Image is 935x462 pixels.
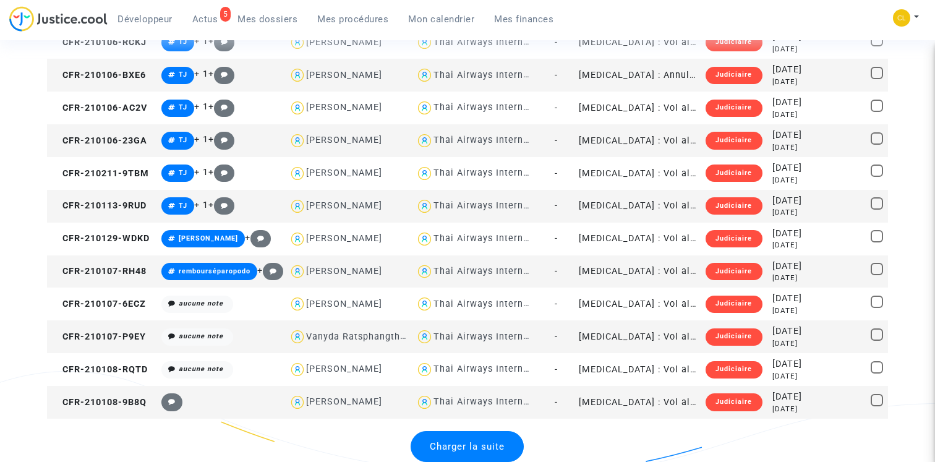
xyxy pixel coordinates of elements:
div: [DATE] [772,63,812,77]
span: - [555,37,558,48]
span: TJ [179,169,187,177]
span: Actus [192,14,218,25]
div: Thai Airways International [433,396,555,407]
a: Mon calendrier [398,10,484,28]
span: TJ [179,71,187,79]
div: Judiciaire [706,197,762,215]
span: + 1 [194,101,208,112]
div: [PERSON_NAME] [306,70,382,80]
span: + [208,134,235,145]
span: + [208,69,235,79]
span: + [208,101,235,112]
div: [PERSON_NAME] [306,37,382,48]
span: - [555,233,558,244]
span: CFR-210108-9B8Q [51,397,147,408]
img: icon-user.svg [289,66,307,84]
div: [DATE] [772,77,812,87]
img: icon-user.svg [416,328,433,346]
div: [DATE] [772,142,812,153]
img: icon-user.svg [289,132,307,150]
div: [DATE] [772,306,812,316]
span: Charger la suite [430,441,505,452]
div: Thai Airways International [433,299,555,309]
img: icon-user.svg [289,165,307,182]
td: [MEDICAL_DATA] : Vol aller-retour annulé [574,320,701,353]
div: Thai Airways International [433,70,555,80]
div: [PERSON_NAME] [306,396,382,407]
td: [MEDICAL_DATA] : Vol aller-retour annulé [574,386,701,419]
td: [MEDICAL_DATA] : Vol aller-retour annulé [574,255,701,288]
div: Judiciaire [706,165,762,182]
div: [DATE] [772,273,812,283]
td: [MEDICAL_DATA] : Vol aller-retour annulé [574,92,701,124]
span: Mes dossiers [237,14,297,25]
span: CFR-210113-9RUD [51,200,147,211]
div: [DATE] [772,175,812,186]
span: CFR-210106-AC2V [51,103,147,113]
img: icon-user.svg [416,99,433,117]
i: aucune note [179,299,223,307]
span: Mes procédures [317,14,388,25]
img: icon-user.svg [416,66,433,84]
span: - [555,266,558,276]
div: Judiciaire [706,67,762,84]
span: [PERSON_NAME] [179,234,238,242]
span: + 1 [194,167,208,178]
img: icon-user.svg [416,197,433,215]
span: + [208,200,235,210]
img: icon-user.svg [289,263,307,281]
span: - [555,397,558,408]
div: [DATE] [772,96,812,109]
div: [DATE] [772,161,812,175]
img: icon-user.svg [289,361,307,379]
span: CFR-210129-WDKD [51,233,150,244]
span: CFR-210211-9TBM [51,168,149,179]
img: icon-user.svg [289,33,307,51]
span: - [555,135,558,146]
td: [MEDICAL_DATA] : Vol aller-retour annulé [574,223,701,255]
span: Mon calendrier [408,14,474,25]
img: f0b917ab549025eb3af43f3c4438ad5d [893,9,910,27]
img: icon-user.svg [416,165,433,182]
div: Judiciaire [706,263,762,280]
div: [DATE] [772,404,812,414]
span: + 1 [194,134,208,145]
span: + 1 [194,200,208,210]
span: CFR-210107-RH48 [51,266,147,276]
span: + [208,167,235,178]
div: Vanyda Ratsphangthong [306,332,417,342]
div: Thai Airways International [433,266,555,276]
div: [PERSON_NAME] [306,168,382,178]
img: icon-user.svg [416,295,433,313]
div: [PERSON_NAME] [306,266,382,276]
span: CFR-210106-RCKJ [51,37,147,48]
div: [DATE] [772,44,812,54]
img: jc-logo.svg [9,6,108,32]
div: Judiciaire [706,132,762,149]
img: icon-user.svg [289,99,307,117]
span: + 1 [194,69,208,79]
div: [PERSON_NAME] [306,102,382,113]
div: Judiciaire [706,393,762,411]
span: TJ [179,103,187,111]
div: [DATE] [772,338,812,349]
img: icon-user.svg [416,263,433,281]
div: Judiciaire [706,34,762,51]
td: [MEDICAL_DATA] : Vol aller-retour annulé [574,353,701,386]
div: Thai Airways International [433,200,555,211]
img: icon-user.svg [289,230,307,248]
img: icon-user.svg [289,197,307,215]
div: [PERSON_NAME] [306,135,382,145]
div: [PERSON_NAME] [306,233,382,244]
span: - [555,332,558,342]
span: CFR-210106-23GA [51,135,147,146]
div: Thai Airways International [433,233,555,244]
span: rembourséparopodo [179,267,250,275]
td: [MEDICAL_DATA] : Vol aller-retour annulé [574,26,701,59]
a: Mes dossiers [228,10,307,28]
div: [DATE] [772,357,812,371]
span: CFR-210106-BXE6 [51,70,146,80]
div: [DATE] [772,227,812,241]
span: Mes finances [494,14,553,25]
a: Mes finances [484,10,563,28]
